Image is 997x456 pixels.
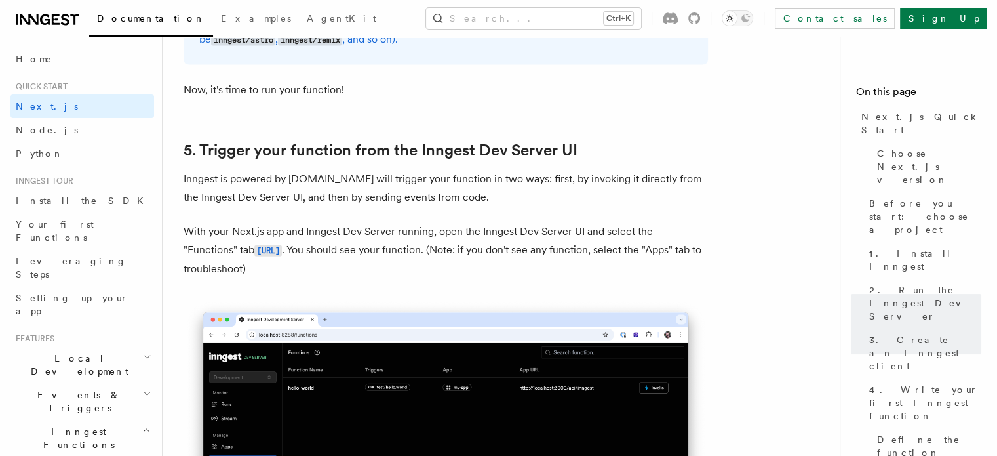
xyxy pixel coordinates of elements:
[856,84,981,105] h4: On this page
[869,333,981,373] span: 3. Create an Inngest client
[254,243,282,256] a: [URL]
[307,13,376,24] span: AgentKit
[856,105,981,142] a: Next.js Quick Start
[16,148,64,159] span: Python
[426,8,641,29] button: Search...Ctrl+K
[10,346,154,383] button: Local Development
[872,142,981,192] a: Choose Next.js version
[10,286,154,323] a: Setting up your app
[97,13,205,24] span: Documentation
[775,8,895,29] a: Contact sales
[861,110,981,136] span: Next.js Quick Start
[184,222,708,278] p: With your Next.js app and Inngest Dev Server running, open the Inngest Dev Server UI and select t...
[184,170,708,207] p: Inngest is powered by [DOMAIN_NAME] will trigger your function in two ways: first, by invoking it...
[184,141,577,159] a: 5. Trigger your function from the Inngest Dev Server UI
[10,94,154,118] a: Next.js
[10,383,154,420] button: Events & Triggers
[877,147,981,186] span: Choose Next.js version
[16,293,128,316] span: Setting up your app
[184,81,708,99] p: Now, it's time to run your function!
[299,4,384,35] a: AgentKit
[864,328,981,378] a: 3. Create an Inngest client
[10,81,68,92] span: Quick start
[864,241,981,278] a: 1. Install Inngest
[10,142,154,165] a: Python
[869,283,981,323] span: 2. Run the Inngest Dev Server
[278,35,342,46] code: inngest/remix
[604,12,633,25] kbd: Ctrl+K
[869,247,981,273] span: 1. Install Inngest
[16,52,52,66] span: Home
[254,245,282,257] code: [URL]
[869,197,981,236] span: Before you start: choose a project
[10,352,143,378] span: Local Development
[16,219,94,243] span: Your first Functions
[10,47,154,71] a: Home
[900,8,987,29] a: Sign Up
[10,249,154,286] a: Leveraging Steps
[722,10,753,26] button: Toggle dark mode
[10,213,154,249] a: Your first Functions
[864,278,981,328] a: 2. Run the Inngest Dev Server
[16,256,127,280] span: Leveraging Steps
[10,388,143,415] span: Events & Triggers
[221,13,291,24] span: Examples
[213,4,299,35] a: Examples
[869,383,981,423] span: 4. Write your first Inngest function
[10,176,73,186] span: Inngest tour
[10,118,154,142] a: Node.js
[864,192,981,241] a: Before you start: choose a project
[211,35,275,46] code: inngest/astro
[864,378,981,428] a: 4. Write your first Inngest function
[10,333,54,344] span: Features
[16,101,78,112] span: Next.js
[10,425,142,451] span: Inngest Functions
[89,4,213,37] a: Documentation
[16,196,151,206] span: Install the SDK
[16,125,78,135] span: Node.js
[10,189,154,213] a: Install the SDK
